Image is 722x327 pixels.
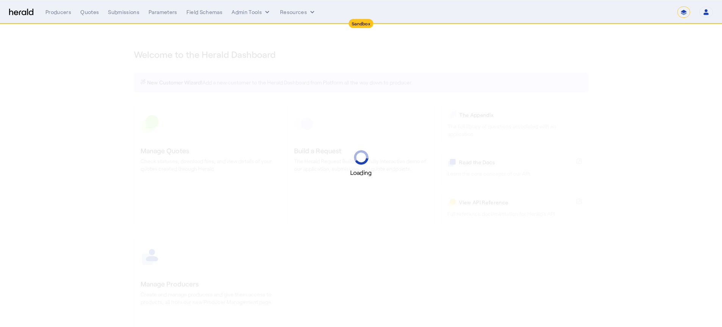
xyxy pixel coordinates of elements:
[80,8,99,16] div: Quotes
[280,8,316,16] button: Resources dropdown menu
[9,9,33,16] img: Herald Logo
[45,8,71,16] div: Producers
[186,8,223,16] div: Field Schemas
[349,19,373,28] div: Sandbox
[232,8,271,16] button: internal dropdown menu
[108,8,139,16] div: Submissions
[149,8,177,16] div: Parameters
